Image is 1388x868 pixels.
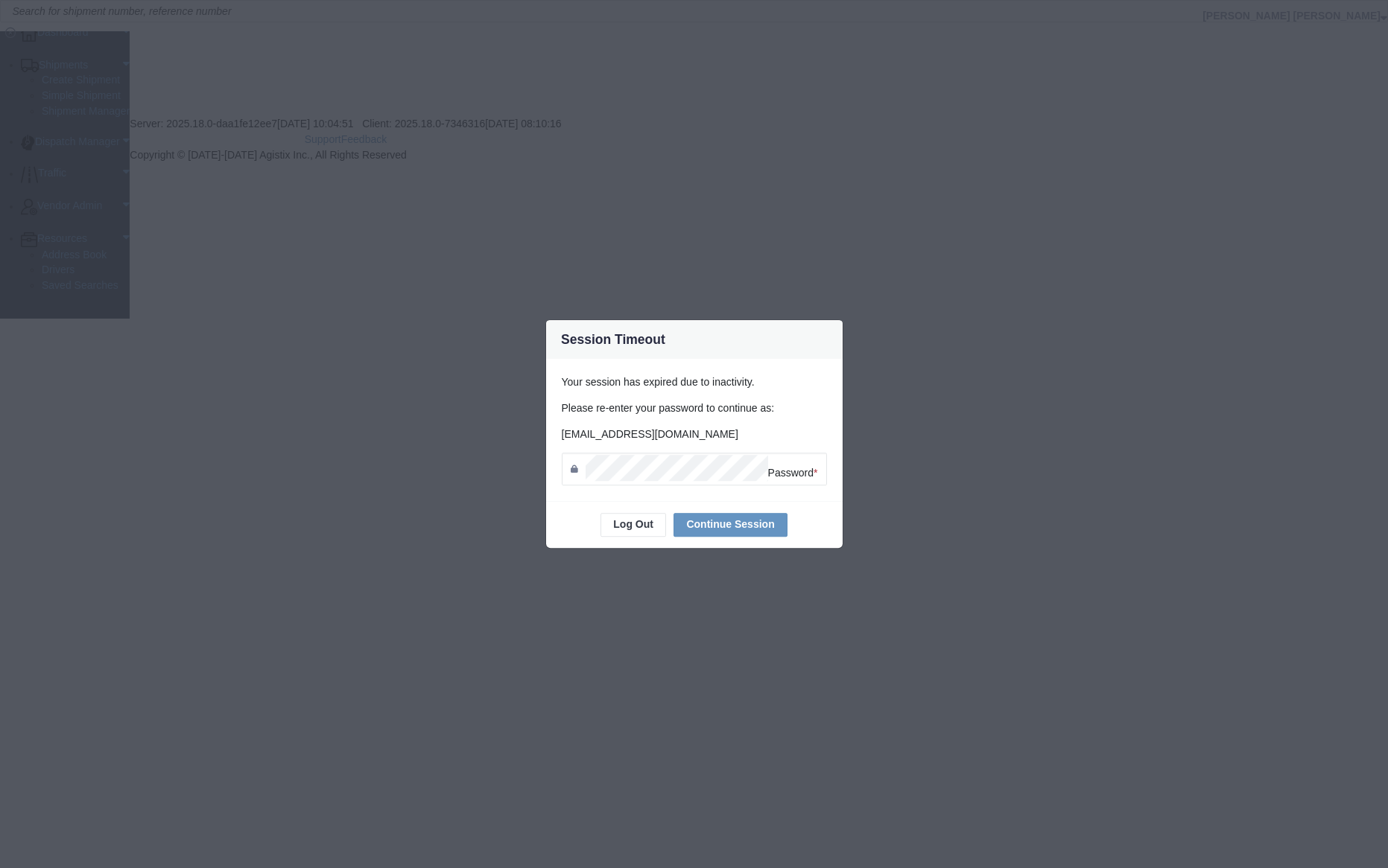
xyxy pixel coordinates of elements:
h4: Session Timeout [561,330,665,349]
p: Your session has expired due to inactivity. [562,374,827,390]
span: Password [768,467,818,479]
p: Please re-enter your password to continue as: [562,401,827,416]
p: [EMAIL_ADDRESS][DOMAIN_NAME] [562,427,827,442]
button: Log Out [600,513,666,537]
button: Continue Session [674,513,787,537]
